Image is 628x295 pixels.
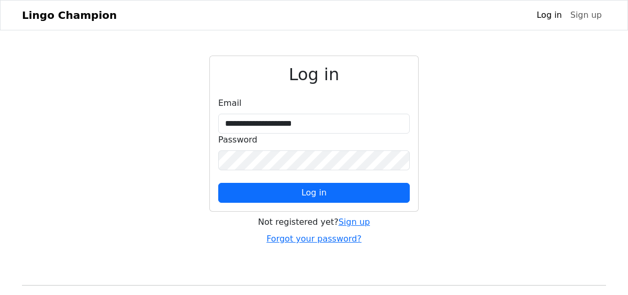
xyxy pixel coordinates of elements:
[218,97,241,110] label: Email
[266,234,362,244] a: Forgot your password?
[209,216,419,228] div: Not registered yet?
[218,64,410,84] h2: Log in
[301,188,327,198] span: Log in
[218,134,257,146] label: Password
[218,183,410,203] button: Log in
[566,5,606,26] a: Sign up
[532,5,566,26] a: Log in
[22,5,117,26] a: Lingo Champion
[339,217,370,227] a: Sign up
